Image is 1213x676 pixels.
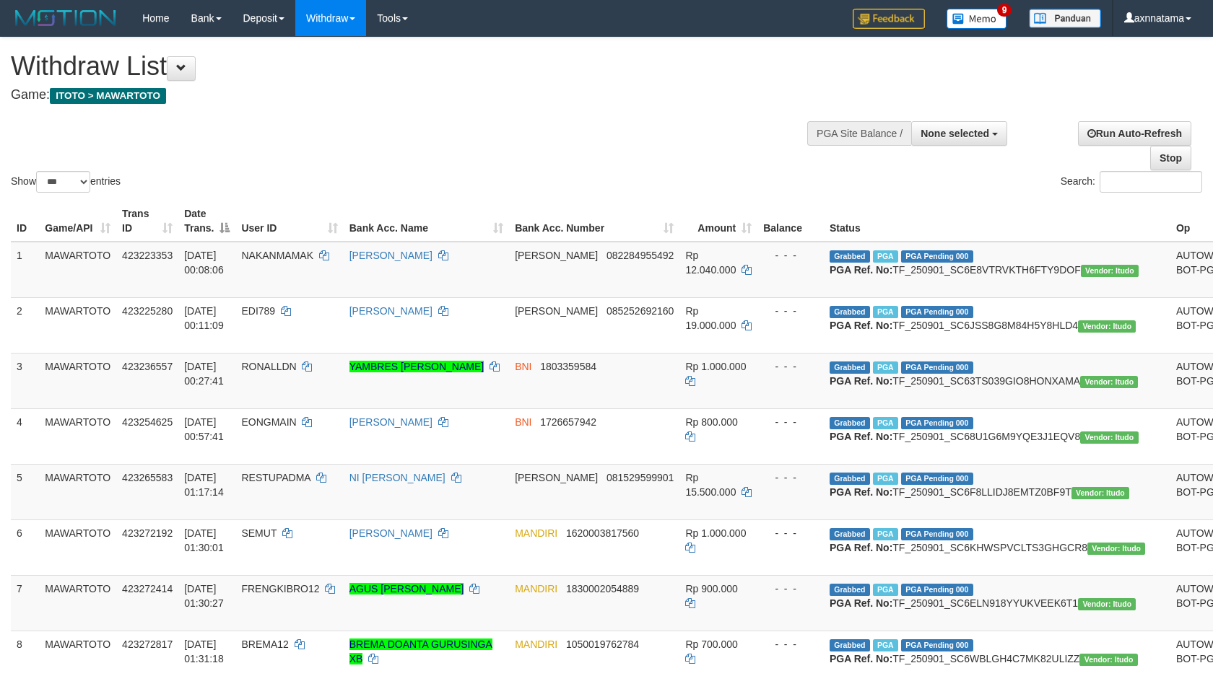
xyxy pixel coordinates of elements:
[830,639,870,651] span: Grabbed
[1061,171,1202,193] label: Search:
[349,638,492,664] a: BREMA DOANTA GURUSINGA XB
[509,201,679,242] th: Bank Acc. Number: activate to sort column ascending
[11,408,39,464] td: 4
[763,415,818,429] div: - - -
[11,353,39,408] td: 3
[241,638,288,650] span: BREMA12
[901,584,973,596] span: PGA Pending
[685,250,736,276] span: Rp 12.040.000
[685,361,746,372] span: Rp 1.000.000
[824,201,1170,242] th: Status
[39,575,116,631] td: MAWARTOTO
[184,583,224,609] span: [DATE] 01:30:27
[515,416,531,428] span: BNI
[39,464,116,519] td: MAWARTOTO
[606,472,674,483] span: Copy 081529599901 to clipboard
[184,250,224,276] span: [DATE] 00:08:06
[11,7,121,29] img: MOTION_logo.png
[515,250,598,261] span: [PERSON_NAME]
[824,242,1170,298] td: TF_250901_SC6E8VTRVKTH6FTY9DOF
[824,353,1170,408] td: TF_250901_SC63TS039GIO8HONXAMA
[39,519,116,575] td: MAWARTOTO
[763,470,818,485] div: - - -
[36,171,90,193] select: Showentries
[873,417,898,429] span: Marked by axnbram
[11,297,39,353] td: 2
[901,639,973,651] span: PGA Pending
[122,416,173,428] span: 423254625
[873,361,898,374] span: Marked by axnbram
[184,527,224,553] span: [DATE] 01:30:01
[515,527,557,539] span: MANDIRI
[830,486,892,498] b: PGA Ref. No:
[122,638,173,650] span: 423272817
[606,305,674,317] span: Copy 085252692160 to clipboard
[349,527,432,539] a: [PERSON_NAME]
[566,638,639,650] span: Copy 1050019762784 to clipboard
[901,250,973,263] span: PGA Pending
[1029,9,1101,28] img: panduan.png
[830,306,870,318] span: Grabbed
[824,575,1170,631] td: TF_250901_SC6ELN918YYUKVEEK6T1
[515,472,598,483] span: [PERSON_NAME]
[685,305,736,331] span: Rp 19.000.000
[1087,543,1145,555] span: Vendor URL: https://secure6.1velocity.biz
[1080,376,1138,388] span: Vendor URL: https://secure6.1velocity.biz
[901,473,973,485] span: PGA Pending
[830,542,892,553] b: PGA Ref. No:
[11,88,794,102] h4: Game:
[873,250,898,263] span: Marked by axnjistel
[1078,598,1136,610] span: Vendor URL: https://secure6.1velocity.biz
[685,527,746,539] span: Rp 1.000.000
[184,361,224,387] span: [DATE] 00:27:41
[763,526,818,540] div: - - -
[11,464,39,519] td: 5
[515,305,598,317] span: [PERSON_NAME]
[515,361,531,372] span: BNI
[39,353,116,408] td: MAWARTOTO
[873,639,898,651] span: Marked by axnkaisar
[241,416,296,428] span: EONGMAIN
[11,201,39,242] th: ID
[901,417,973,429] span: PGA Pending
[830,473,870,485] span: Grabbed
[349,472,445,483] a: NI [PERSON_NAME]
[349,361,484,372] a: YAMBRES [PERSON_NAME]
[873,584,898,596] span: Marked by axnkaisar
[122,305,173,317] span: 423225280
[540,416,596,428] span: Copy 1726657942 to clipboard
[11,575,39,631] td: 7
[763,359,818,374] div: - - -
[1100,171,1202,193] input: Search:
[178,201,235,242] th: Date Trans.: activate to sort column descending
[824,408,1170,464] td: TF_250901_SC68U1G6M9YQE3J1EQV8
[39,201,116,242] th: Game/API: activate to sort column ascending
[901,306,973,318] span: PGA Pending
[540,361,596,372] span: Copy 1803359584 to clipboard
[679,201,757,242] th: Amount: activate to sort column ascending
[763,581,818,596] div: - - -
[11,519,39,575] td: 6
[515,583,557,594] span: MANDIRI
[184,472,224,498] span: [DATE] 01:17:14
[566,583,639,594] span: Copy 1830002054889 to clipboard
[344,201,509,242] th: Bank Acc. Name: activate to sort column ascending
[241,472,310,483] span: RESTUPADMA
[184,638,224,664] span: [DATE] 01:31:18
[685,472,736,498] span: Rp 15.500.000
[830,584,870,596] span: Grabbed
[830,417,870,429] span: Grabbed
[122,361,173,372] span: 423236557
[824,519,1170,575] td: TF_250901_SC6KHWSPVCLTS3GHGCR8
[241,305,275,317] span: EDI789
[911,121,1007,146] button: None selected
[1078,121,1191,146] a: Run Auto-Refresh
[830,653,892,664] b: PGA Ref. No:
[241,361,296,372] span: RONALLDN
[349,250,432,261] a: [PERSON_NAME]
[122,527,173,539] span: 423272192
[901,361,973,374] span: PGA Pending
[947,9,1007,29] img: Button%20Memo.svg
[1080,431,1138,444] span: Vendor URL: https://secure6.1velocity.biz
[830,320,892,331] b: PGA Ref. No:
